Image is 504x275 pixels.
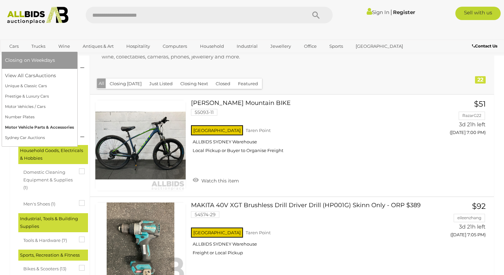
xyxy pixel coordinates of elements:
button: All [97,79,106,88]
div: Household Goods, Electricals & Hobbies [18,145,88,164]
a: [GEOGRAPHIC_DATA] [351,41,407,52]
button: Closing Next [176,79,212,89]
span: $51 [474,99,486,109]
img: Allbids.com.au [4,7,72,24]
a: $51 RazarG22 3d 21h left ([DATE] 7:00 PM) [432,100,487,139]
div: Sports, Recreation & Fitness [18,250,88,261]
a: Wine [54,41,74,52]
b: Contact Us [472,43,497,48]
button: Featured [234,79,262,89]
a: Industrial [232,41,262,52]
span: Tools & Hardware (7) [23,235,73,244]
a: Watch this item [191,175,241,185]
a: Hospitality [122,41,154,52]
a: Sign In [367,9,389,15]
button: Closed [212,79,234,89]
span: Bikes & Scooters (13) [23,263,73,273]
a: Register [393,9,415,15]
a: Computers [158,41,191,52]
span: $92 [472,201,486,211]
span: Domestic Cleaning Equipment & Supplies (1) [23,167,73,192]
a: Sell with us [455,7,501,20]
button: Just Listed [145,79,177,89]
a: Contact Us [472,42,499,50]
a: Office [300,41,321,52]
a: [PERSON_NAME] Mountain BIKE 55093-11 [GEOGRAPHIC_DATA] Taren Point ALLBIDS SYDNEY Warehouse Local... [196,100,422,158]
span: Men's Shoes (1) [23,198,73,208]
div: 22 [475,76,486,84]
a: Household [196,41,228,52]
div: Industrial, Tools & Building Supplies [18,213,88,232]
span: Watch this item [200,178,239,184]
button: Search [299,7,333,23]
a: Jewellery [266,41,295,52]
button: Closing [DATE] [106,79,146,89]
a: MAKITA 40V XGT Brushless Drill Driver Drill (HP001G) Skinn Only - ORP $389 54574-29 [GEOGRAPHIC_D... [196,202,422,261]
a: Sports [325,41,347,52]
a: Trucks [27,41,50,52]
span: | [390,8,392,16]
a: Cars [5,41,23,52]
a: Antiques & Art [78,41,118,52]
a: $92 eileenzhang 3d 21h left ([DATE] 7:05 PM) [432,202,487,241]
